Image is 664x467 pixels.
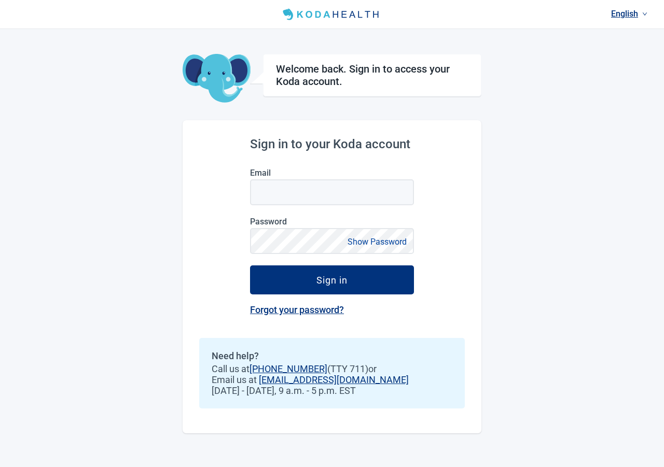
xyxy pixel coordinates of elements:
h1: Welcome back. Sign in to access your Koda account. [276,63,468,88]
div: Sign in [316,275,348,285]
span: Email us at [212,374,452,385]
a: [EMAIL_ADDRESS][DOMAIN_NAME] [259,374,409,385]
span: [DATE] - [DATE], 9 a.m. - 5 p.m. EST [212,385,452,396]
h2: Need help? [212,350,452,361]
a: Current language: English [607,5,652,22]
span: Call us at (TTY 711) or [212,363,452,374]
img: Koda Health [279,6,385,23]
label: Password [250,217,414,227]
label: Email [250,168,414,178]
h2: Sign in to your Koda account [250,137,414,151]
span: down [642,11,647,17]
a: Forgot your password? [250,304,344,315]
img: Koda Elephant [183,54,251,104]
main: Main content [183,29,481,433]
button: Sign in [250,265,414,294]
a: [PHONE_NUMBER] [250,363,327,374]
button: Show Password [344,235,410,249]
